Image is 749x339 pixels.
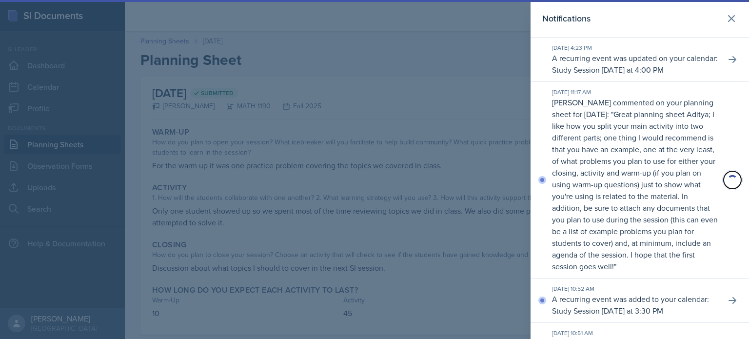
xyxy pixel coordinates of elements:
div: [DATE] 10:51 AM [552,329,718,338]
p: [PERSON_NAME] commented on your planning sheet for [DATE]: " " [552,97,718,272]
p: A recurring event was updated on your calendar: Study Session [DATE] at 4:00 PM [552,52,718,76]
div: [DATE] 10:52 AM [552,284,718,293]
h2: Notifications [542,12,591,25]
div: [DATE] 11:17 AM [552,88,718,97]
p: A recurring event was added to your calendar: Study Session [DATE] at 3:30 PM [552,293,718,317]
div: [DATE] 4:23 PM [552,43,718,52]
p: Great planning sheet Aditya; I like how you split your main activity into two different parts; on... [552,109,718,272]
